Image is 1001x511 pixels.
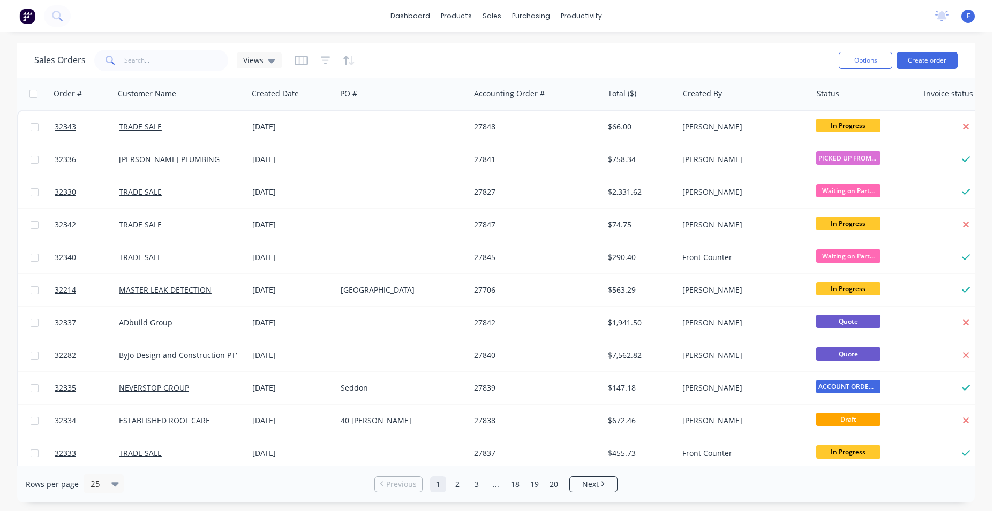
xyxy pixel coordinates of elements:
div: $290.40 [608,252,671,263]
div: Front Counter [682,448,801,459]
div: [GEOGRAPHIC_DATA] [341,285,460,295]
div: Created Date [252,88,299,99]
div: [DATE] [252,187,332,197]
span: Quote [816,347,880,361]
span: Previous [386,479,417,490]
a: Page 1 is your current page [430,476,446,492]
a: TRADE SALE [119,121,162,132]
a: 32336 [55,143,119,176]
div: PO # [340,88,357,99]
div: $66.00 [608,121,671,132]
a: 32342 [55,209,119,241]
div: [DATE] [252,285,332,295]
span: Views [243,55,264,66]
span: 32333 [55,448,76,459]
div: [PERSON_NAME] [682,350,801,361]
div: 27845 [474,252,593,263]
div: 27839 [474,383,593,393]
span: In Progress [816,282,880,295]
ul: Pagination [370,476,622,492]
div: 27837 [474,448,593,459]
div: sales [477,8,507,24]
a: 32340 [55,241,119,273]
div: Seddon [341,383,460,393]
div: 40 [PERSON_NAME] [341,415,460,426]
span: Waiting on Part... [816,184,880,197]
div: 27838 [474,415,593,426]
a: [PERSON_NAME] PLUMBING [119,154,220,164]
a: Jump forward [488,476,504,492]
a: Previous page [375,479,422,490]
div: [DATE] [252,383,332,393]
div: [DATE] [252,121,332,132]
a: TRADE SALE [119,252,162,262]
div: $758.34 [608,154,671,165]
div: [DATE] [252,252,332,263]
div: $7,562.82 [608,350,671,361]
a: MASTER LEAK DETECTION [119,285,212,295]
div: [PERSON_NAME] [682,121,801,132]
div: [DATE] [252,154,332,165]
span: 32330 [55,187,76,197]
a: Page 19 [526,476,543,492]
span: Quote [816,315,880,328]
a: TRADE SALE [119,219,162,230]
div: Order # [54,88,82,99]
div: Invoice status [924,88,973,99]
a: 32335 [55,372,119,404]
span: 32342 [55,219,76,230]
a: ESTABLISHED ROOF CARE [119,415,210,425]
span: PICKED UP FROM ... [816,151,880,165]
a: 32333 [55,437,119,469]
div: [PERSON_NAME] [682,317,801,328]
div: Front Counter [682,252,801,263]
h1: Sales Orders [34,55,86,65]
div: $455.73 [608,448,671,459]
a: 32330 [55,176,119,208]
div: products [435,8,477,24]
span: In Progress [816,217,880,230]
button: Options [839,52,892,69]
div: $672.46 [608,415,671,426]
a: Page 18 [507,476,523,492]
div: Created By [683,88,722,99]
div: [PERSON_NAME] [682,219,801,230]
a: ADbuild Group [119,317,172,327]
div: Customer Name [118,88,176,99]
div: [PERSON_NAME] [682,415,801,426]
div: [PERSON_NAME] [682,383,801,393]
a: NEVERSTOP GROUP [119,383,189,393]
a: 32282 [55,339,119,371]
span: In Progress [816,119,880,132]
div: Status [817,88,839,99]
a: ByJo Design and Construction PTY LTD [119,350,255,360]
div: [DATE] [252,317,332,328]
a: Page 2 [449,476,465,492]
div: $74.75 [608,219,671,230]
span: Rows per page [26,479,79,490]
button: Create order [897,52,958,69]
div: [PERSON_NAME] [682,154,801,165]
div: [PERSON_NAME] [682,285,801,295]
span: In Progress [816,445,880,459]
a: 32337 [55,307,119,339]
a: 32214 [55,274,119,306]
span: 32343 [55,121,76,132]
div: Total ($) [608,88,636,99]
div: [DATE] [252,448,332,459]
span: 32334 [55,415,76,426]
a: Next page [570,479,617,490]
span: 32335 [55,383,76,393]
div: $2,331.62 [608,187,671,197]
a: 32334 [55,405,119,437]
span: Draft [816,413,880,426]
span: 32340 [55,252,76,263]
div: $147.18 [608,383,671,393]
div: [PERSON_NAME] [682,187,801,197]
a: TRADE SALE [119,448,162,458]
span: 32337 [55,317,76,328]
div: productivity [555,8,607,24]
a: Page 3 [469,476,485,492]
div: 27706 [474,285,593,295]
div: [DATE] [252,415,332,426]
